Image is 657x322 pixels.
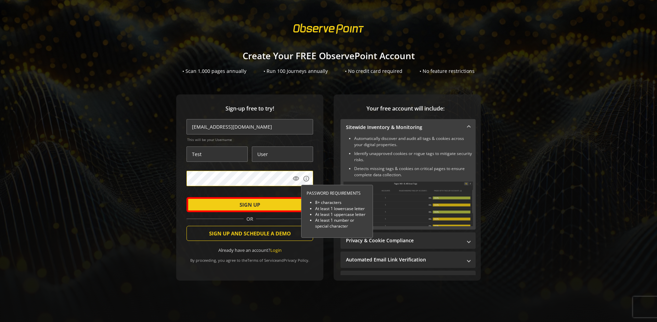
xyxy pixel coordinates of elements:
mat-panel-title: Privacy & Cookie Compliance [346,237,462,244]
mat-icon: visibility [293,175,299,182]
a: Login [270,247,282,253]
mat-icon: info [303,175,310,182]
div: Already have an account? [186,247,313,254]
div: • Scan 1,000 pages annually [182,68,246,75]
mat-expansion-panel-header: Performance Monitoring with Web Vitals [340,271,476,287]
mat-panel-title: Sitewide Inventory & Monitoring [346,124,462,131]
div: • Run 100 Journeys annually [263,68,328,75]
button: SIGN UP AND SCHEDULE A DEMO [186,226,313,241]
mat-expansion-panel-header: Sitewide Inventory & Monitoring [340,119,476,136]
span: Your free account will include: [340,105,471,113]
li: At least 1 lowercase letter [315,206,368,211]
span: This will be your Username [187,137,313,142]
input: First Name * [186,146,248,162]
div: • No feature restrictions [420,68,475,75]
li: At least 1 number or special character [315,217,368,229]
a: Privacy Policy [284,258,308,263]
button: SIGN UP [186,197,313,212]
mat-expansion-panel-header: Privacy & Cookie Compliance [340,232,476,249]
mat-panel-title: Automated Email Link Verification [346,256,462,263]
div: By proceeding, you agree to the and . [186,253,313,263]
div: PASSWORD REQUIREMENTS [307,190,368,196]
span: Sign-up free to try! [186,105,313,113]
div: Sitewide Inventory & Monitoring [340,136,476,230]
input: Email Address (name@work-email.com) * [186,119,313,134]
span: OR [244,216,256,222]
li: At least 1 uppercase letter [315,211,368,217]
img: Sitewide Inventory & Monitoring [343,181,473,226]
li: Detects missing tags & cookies on critical pages to ensure complete data collection. [354,166,473,178]
li: Automatically discover and audit all tags & cookies across your digital properties. [354,136,473,148]
mat-expansion-panel-header: Automated Email Link Verification [340,252,476,268]
input: Last Name * [252,146,313,162]
span: SIGN UP [240,198,260,211]
div: • No credit card required [345,68,402,75]
span: SIGN UP AND SCHEDULE A DEMO [209,227,291,240]
li: Identify unapproved cookies or rogue tags to mitigate security risks. [354,151,473,163]
li: 8+ characters [315,199,368,205]
a: Terms of Service [247,258,277,263]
